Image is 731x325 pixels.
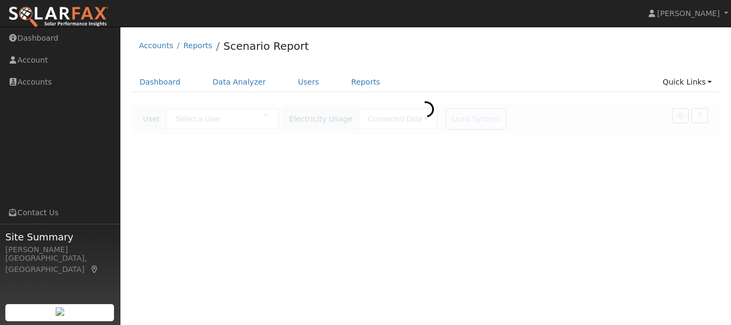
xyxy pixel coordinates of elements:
a: Data Analyzer [204,72,274,92]
div: [GEOGRAPHIC_DATA], [GEOGRAPHIC_DATA] [5,253,115,275]
img: SolarFax [8,6,109,28]
a: Accounts [139,41,173,50]
a: Users [290,72,328,92]
span: [PERSON_NAME] [657,9,720,18]
div: [PERSON_NAME] [5,244,115,255]
a: Quick Links [654,72,720,92]
a: Reports [184,41,212,50]
span: Site Summary [5,230,115,244]
a: Scenario Report [223,40,309,52]
img: retrieve [56,307,64,316]
a: Map [90,265,100,274]
a: Dashboard [132,72,189,92]
a: Reports [343,72,388,92]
